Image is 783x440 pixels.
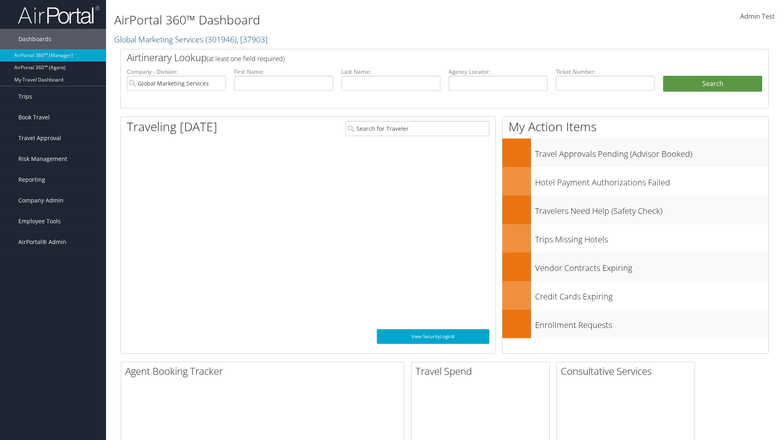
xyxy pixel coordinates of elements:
h3: Hotel Payment Authorizations Failed [535,173,768,188]
label: Agency Locator: [449,68,548,76]
h2: Consultative Services [561,364,695,378]
h3: Vendor Contracts Expiring [535,258,768,274]
h1: My Action Items [502,118,768,135]
span: , [ 37903 ] [237,34,268,45]
span: Employee Tools [18,211,61,231]
label: Ticket Number: [556,68,655,76]
a: Enrollment Requests [502,310,768,338]
h3: Credit Cards Expiring [535,287,768,302]
h1: Traveling [DATE] [127,118,217,135]
a: Hotel Payment Authorizations Failed [502,167,768,196]
a: Travel Approvals Pending (Advisor Booked) [502,139,768,167]
h3: Trips Missing Hotels [535,230,768,245]
h3: Travelers Need Help (Safety Check) [535,201,768,217]
span: Book Travel [18,107,50,128]
span: Risk Management [18,149,67,169]
span: Company Admin [18,190,64,211]
label: Last Name: [341,68,440,76]
h2: Travel Spend [416,364,549,378]
span: AirPortal® Admin [18,232,66,252]
label: Company - Division: [127,68,226,76]
span: Travel Approval [18,128,61,148]
img: airportal-logo.png [18,5,100,24]
h3: Enrollment Requests [535,315,768,331]
a: Admin Test [740,4,775,29]
span: Reporting [18,169,45,190]
a: Credit Cards Expiring [502,281,768,310]
a: Global Marketing Services [114,34,268,45]
input: Search for Traveler [345,121,489,136]
label: First Name: [234,68,333,76]
a: View SecurityLogic® [377,329,489,344]
span: Dashboards [18,29,51,49]
a: Vendor Contracts Expiring [502,253,768,281]
span: ( 301946 ) [206,34,237,45]
span: Trips [18,86,32,107]
h2: Airtinerary Lookup [127,51,708,64]
h2: Agent Booking Tracker [125,364,404,378]
a: Trips Missing Hotels [502,224,768,253]
span: (at least one field required) [207,54,285,63]
a: Travelers Need Help (Safety Check) [502,196,768,224]
button: Search [663,76,762,92]
h3: Travel Approvals Pending (Advisor Booked) [535,144,768,160]
h1: AirPortal 360™ Dashboard [114,11,555,29]
span: Admin Test [740,12,775,21]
